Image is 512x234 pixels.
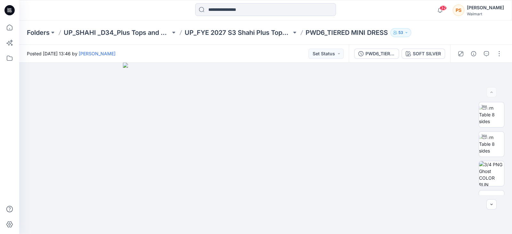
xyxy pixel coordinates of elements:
[479,105,504,125] img: Turn Table 8 sides
[64,28,171,37] a: UP_SHAHI _D34_Plus Tops and Dresses
[306,28,388,37] p: PWD6_TIERED MINI DRESS
[453,4,464,16] div: PS
[467,12,504,16] div: Walmart
[27,28,50,37] a: Folders
[467,4,504,12] div: [PERSON_NAME]
[440,5,447,11] span: 32
[185,28,292,37] a: UP_FYE 2027 S3 Shahi Plus Tops and Dress
[365,50,395,57] div: PWD6_TIERED MINI DRESS([DATE])
[479,161,504,186] img: 3/4 PNG Ghost COLOR RUN
[468,49,479,59] button: Details
[413,50,441,57] div: SOFT SILVER
[479,134,504,154] img: Turn Table 8 sides
[354,49,399,59] button: PWD6_TIERED MINI DRESS([DATE])
[27,50,116,57] span: Posted [DATE] 13:46 by
[79,51,116,56] a: [PERSON_NAME]
[398,29,403,36] p: 53
[123,63,409,234] img: eyJhbGciOiJIUzI1NiIsImtpZCI6IjAiLCJzbHQiOiJzZXMiLCJ0eXAiOiJKV1QifQ.eyJkYXRhIjp7InR5cGUiOiJzdG9yYW...
[390,28,411,37] button: 53
[402,49,445,59] button: SOFT SILVER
